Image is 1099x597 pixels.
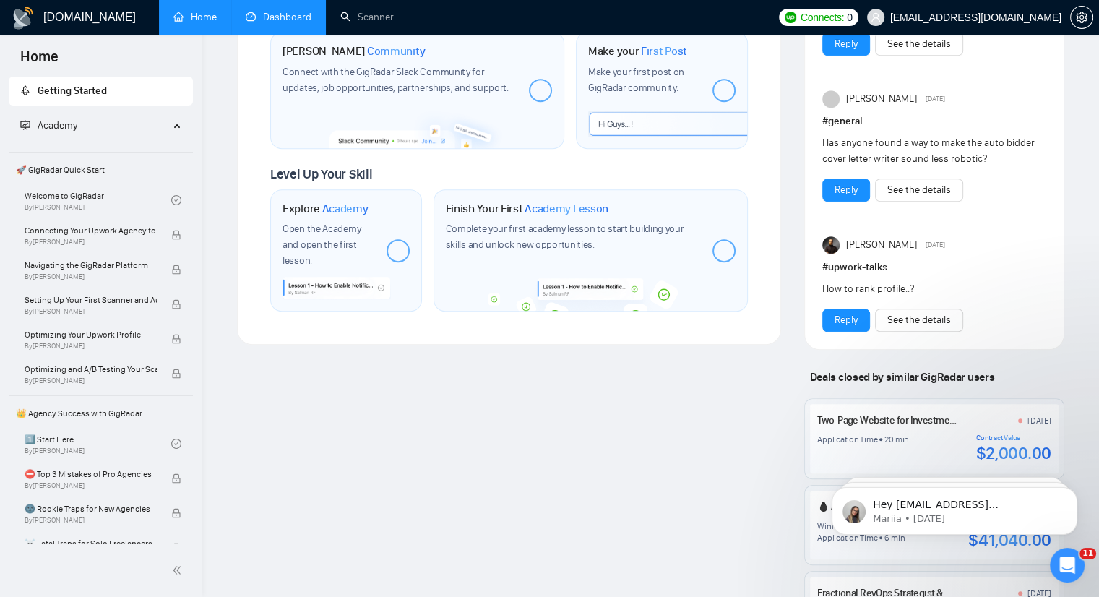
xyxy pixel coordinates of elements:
span: lock [171,543,181,553]
img: logo [12,7,35,30]
span: lock [171,334,181,344]
span: Navigating the GigRadar Platform [25,258,157,272]
span: Community [367,44,426,59]
button: See the details [875,33,963,56]
span: By [PERSON_NAME] [25,516,157,525]
div: Application Time [817,434,877,445]
button: Reply [822,309,870,332]
h1: Make your [588,44,687,59]
span: [DATE] [926,93,945,106]
a: Welcome to GigRadarBy[PERSON_NAME] [25,184,171,216]
span: [DATE] [926,239,945,252]
span: lock [171,265,181,275]
span: check-circle [171,195,181,205]
h1: Explore [283,202,369,216]
span: 11 [1079,548,1096,559]
span: Connecting Your Upwork Agency to GigRadar [25,223,157,238]
span: Connect with the GigRadar Slack Community for updates, job opportunities, partnerships, and support. [283,66,509,94]
span: Complete your first academy lesson to start building your skills and unlock new opportunities. [446,223,684,251]
span: Make your first post on GigRadar community. [588,66,684,94]
span: rocket [20,85,30,95]
span: By [PERSON_NAME] [25,377,157,385]
h1: # upwork-talks [822,259,1046,275]
div: [DATE] [1027,415,1051,426]
button: Reply [822,179,870,202]
span: ☠️ Fatal Traps for Solo Freelancers [25,536,157,551]
span: setting [1071,12,1092,23]
span: 0 [847,9,853,25]
span: lock [171,230,181,240]
iframe: Intercom notifications message [810,457,1099,558]
span: Academy [322,202,369,216]
span: Connects: [801,9,844,25]
span: Home [9,46,70,77]
span: user [871,12,881,22]
h1: [PERSON_NAME] [283,44,426,59]
span: 🌚 Rookie Traps for New Agencies [25,502,157,516]
img: academy-bg.png [481,278,700,311]
span: By [PERSON_NAME] [25,272,157,281]
button: See the details [875,179,963,202]
span: lock [171,299,181,309]
a: searchScanner [340,11,394,23]
span: ⛔ Top 3 Mistakes of Pro Agencies [25,467,157,481]
span: Setting Up Your First Scanner and Auto-Bidder [25,293,157,307]
span: By [PERSON_NAME] [25,307,157,316]
span: Academy [20,119,77,132]
iframe: Intercom live chat [1050,548,1085,583]
span: First Post [641,44,687,59]
div: Contract Value [976,434,1051,442]
span: By [PERSON_NAME] [25,481,157,490]
a: See the details [887,182,951,198]
span: Deals closed by similar GigRadar users [804,364,1000,390]
span: [PERSON_NAME] [845,91,916,107]
span: Has anyone found a way to make the auto bidder cover letter writer sound less robotic? [822,137,1035,165]
span: lock [171,473,181,484]
a: 1️⃣ Start HereBy[PERSON_NAME] [25,428,171,460]
a: homeHome [173,11,217,23]
span: How to rank profile..? [822,283,914,295]
span: Academy Lesson [525,202,608,216]
img: upwork-logo.png [785,12,796,23]
span: 👑 Agency Success with GigRadar [10,399,191,428]
a: setting [1070,12,1093,23]
h1: Finish Your First [446,202,608,216]
div: 20 min [884,434,909,445]
button: Reply [822,33,870,56]
span: fund-projection-screen [20,120,30,130]
a: Reply [835,182,858,198]
span: By [PERSON_NAME] [25,342,157,351]
a: Reply [835,36,858,52]
div: $2,000.00 [976,442,1051,464]
a: dashboardDashboard [246,11,311,23]
span: Optimizing Your Upwork Profile [25,327,157,342]
span: Optimizing and A/B Testing Your Scanner for Better Results [25,362,157,377]
img: Bikon Kumar Das [822,236,840,254]
span: lock [171,508,181,518]
span: Open the Academy and open the first lesson. [283,223,361,267]
span: [PERSON_NAME] [845,237,916,253]
a: See the details [887,312,951,328]
span: Getting Started [38,85,107,97]
span: 🚀 GigRadar Quick Start [10,155,191,184]
a: Reply [835,312,858,328]
a: See the details [887,36,951,52]
span: double-left [172,563,186,577]
button: See the details [875,309,963,332]
button: setting [1070,6,1093,29]
h1: # general [822,113,1046,129]
span: By [PERSON_NAME] [25,238,157,246]
span: Level Up Your Skill [270,166,372,182]
span: Academy [38,119,77,132]
span: check-circle [171,439,181,449]
span: lock [171,369,181,379]
li: Getting Started [9,77,193,106]
img: slackcommunity-bg.png [329,106,505,148]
